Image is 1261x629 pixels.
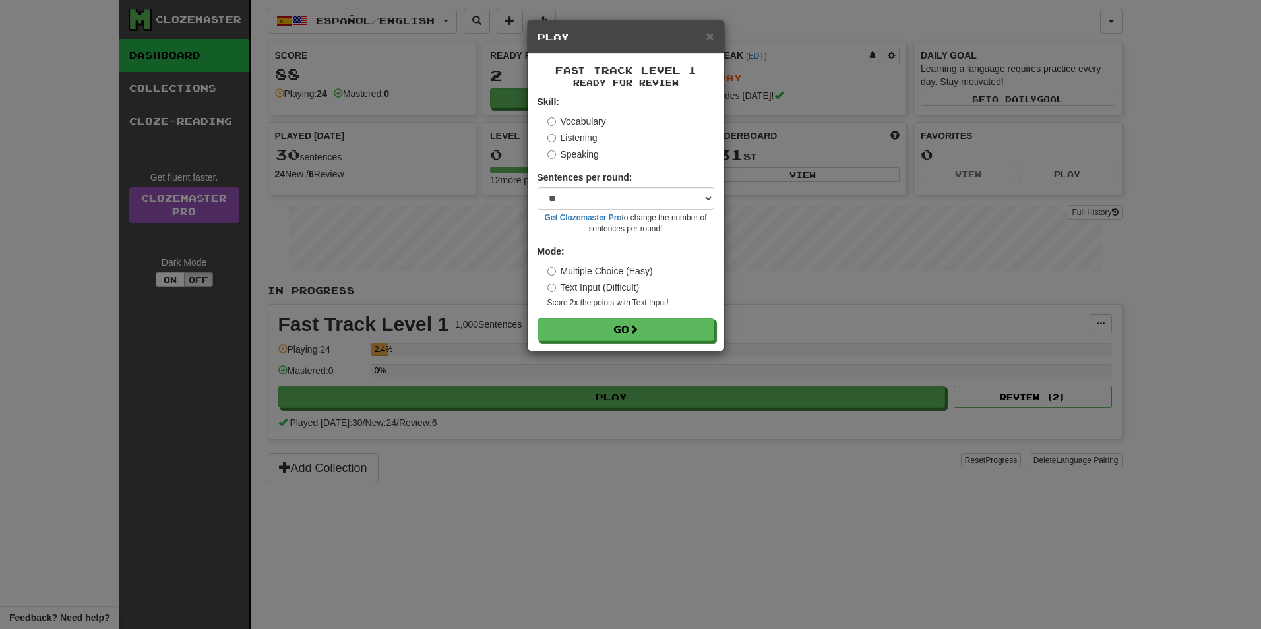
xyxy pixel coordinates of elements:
[538,212,714,235] small: to change the number of sentences per round!
[538,77,714,88] small: Ready for Review
[547,281,640,294] label: Text Input (Difficult)
[547,267,556,276] input: Multiple Choice (Easy)
[547,117,556,126] input: Vocabulary
[706,28,714,44] span: ×
[706,29,714,43] button: Close
[547,284,556,292] input: Text Input (Difficult)
[545,213,622,222] a: Get Clozemaster Pro
[538,171,632,184] label: Sentences per round:
[538,30,714,44] h5: Play
[547,297,714,309] small: Score 2x the points with Text Input !
[547,115,606,128] label: Vocabulary
[538,246,565,256] strong: Mode:
[547,131,598,144] label: Listening
[547,150,556,159] input: Speaking
[547,134,556,142] input: Listening
[538,318,714,341] button: Go
[538,96,559,107] strong: Skill:
[547,148,599,161] label: Speaking
[547,264,653,278] label: Multiple Choice (Easy)
[555,65,696,76] span: Fast Track Level 1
